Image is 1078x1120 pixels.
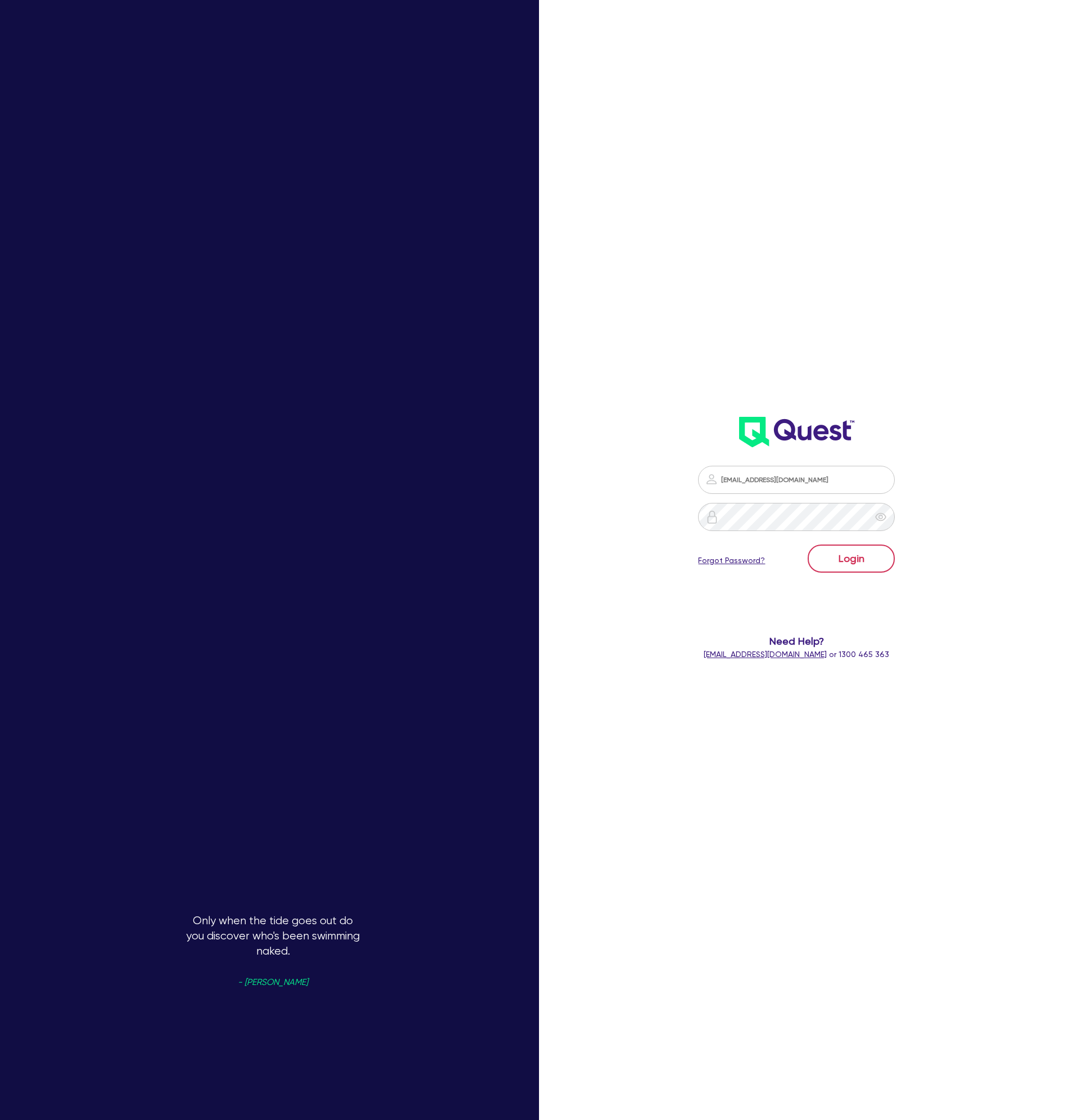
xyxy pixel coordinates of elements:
span: - [PERSON_NAME] [238,978,308,987]
input: Email address [698,466,895,494]
img: wH2k97JdezQIQAAAABJRU5ErkJggg== [739,417,854,447]
a: [EMAIL_ADDRESS][DOMAIN_NAME] [704,650,827,659]
img: icon-password [705,473,718,486]
img: icon-password [705,510,719,524]
p: Only when the tide goes out do you discover who's been swimming naked. [183,914,363,1094]
a: Forgot Password? [698,555,765,566]
span: Need Help? [652,633,941,649]
span: or 1300 465 363 [704,650,889,659]
button: Login [808,545,895,573]
span: eye [875,511,886,523]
